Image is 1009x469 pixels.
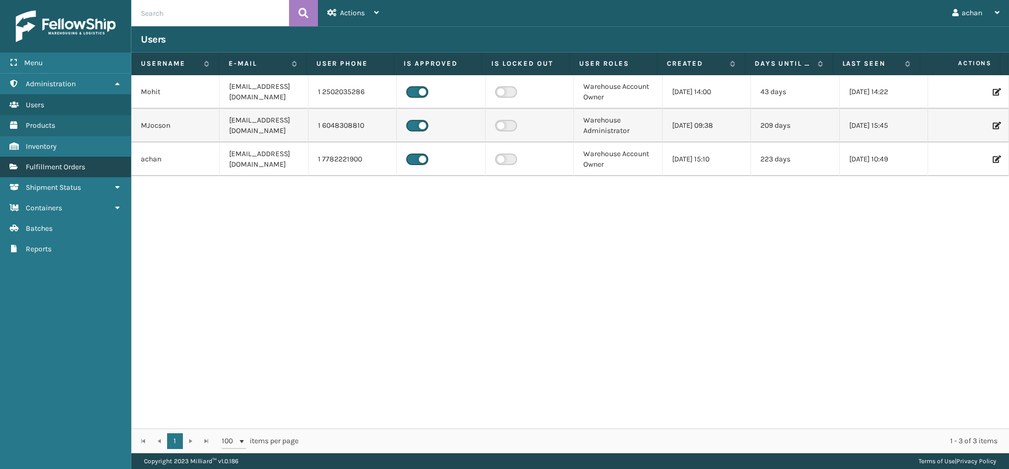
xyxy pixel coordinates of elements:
[923,55,998,72] span: Actions
[313,436,997,446] div: 1 - 3 of 3 items
[956,457,996,465] a: Privacy Policy
[579,59,647,68] label: User Roles
[574,142,662,176] td: Warehouse Account Owner
[340,8,365,17] span: Actions
[993,156,999,163] i: Edit
[167,433,183,449] a: 1
[751,75,839,109] td: 43 days
[751,109,839,142] td: 209 days
[24,58,43,67] span: Menu
[663,109,751,142] td: [DATE] 09:38
[220,109,308,142] td: [EMAIL_ADDRESS][DOMAIN_NAME]
[26,203,62,212] span: Containers
[222,436,238,446] span: 100
[574,109,662,142] td: Warehouse Administrator
[26,142,57,151] span: Inventory
[26,224,53,233] span: Batches
[755,59,812,68] label: Days until password expires
[26,79,76,88] span: Administration
[131,142,220,176] td: achan
[26,183,81,192] span: Shipment Status
[308,109,397,142] td: 1 6048308810
[222,433,298,449] span: items per page
[131,109,220,142] td: MJocson
[667,59,725,68] label: Created
[16,11,116,42] img: logo
[842,59,900,68] label: Last Seen
[993,88,999,96] i: Edit
[220,75,308,109] td: [EMAIL_ADDRESS][DOMAIN_NAME]
[141,33,166,46] h3: Users
[574,75,662,109] td: Warehouse Account Owner
[751,142,839,176] td: 223 days
[840,75,928,109] td: [DATE] 14:22
[491,59,560,68] label: Is Locked Out
[919,453,996,469] div: |
[26,121,55,130] span: Products
[993,122,999,129] i: Edit
[131,75,220,109] td: Mohit
[404,59,472,68] label: Is Approved
[308,75,397,109] td: 1 2502035286
[26,244,52,253] span: Reports
[144,453,239,469] p: Copyright 2023 Milliard™ v 1.0.186
[919,457,955,465] a: Terms of Use
[220,142,308,176] td: [EMAIL_ADDRESS][DOMAIN_NAME]
[141,59,199,68] label: Username
[229,59,286,68] label: E-mail
[26,162,85,171] span: Fulfillment Orders
[663,142,751,176] td: [DATE] 15:10
[663,75,751,109] td: [DATE] 14:00
[308,142,397,176] td: 1 7782221900
[26,100,44,109] span: Users
[840,109,928,142] td: [DATE] 15:45
[316,59,385,68] label: User phone
[840,142,928,176] td: [DATE] 10:49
